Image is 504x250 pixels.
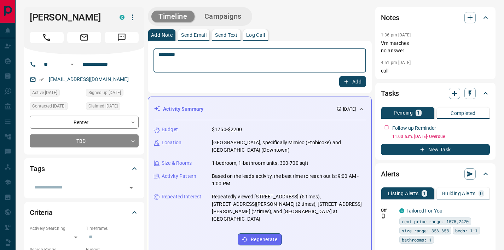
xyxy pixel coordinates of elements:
[402,236,431,243] span: bathrooms: 1
[151,11,195,22] button: Timeline
[381,85,490,102] div: Tasks
[68,60,76,69] button: Open
[212,159,308,167] p: 1-bedroom, 1-bathroom units, 300-700 sqft
[30,116,139,129] div: Renter
[381,214,386,219] svg: Push Notification Only
[343,106,356,112] p: [DATE]
[30,89,82,99] div: Mon Oct 06 2025
[442,191,476,196] p: Building Alerts
[49,76,129,82] a: [EMAIL_ADDRESS][DOMAIN_NAME]
[381,67,490,75] p: call
[88,89,121,96] span: Signed up [DATE]
[30,160,139,177] div: Tags
[30,102,82,112] div: Mon Oct 06 2025
[30,12,109,23] h1: [PERSON_NAME]
[30,204,139,221] div: Criteria
[30,163,45,174] h2: Tags
[30,207,53,218] h2: Criteria
[162,173,196,180] p: Activity Pattern
[423,191,426,196] p: 1
[238,233,282,245] button: Regenerate
[399,208,404,213] div: condos.ca
[30,32,64,43] span: Call
[381,165,490,182] div: Alerts
[381,60,411,65] p: 4:51 pm [DATE]
[197,11,249,22] button: Campaigns
[32,103,65,110] span: Contacted [DATE]
[151,33,173,37] p: Add Note
[32,89,57,96] span: Active [DATE]
[212,173,366,187] p: Based on the lead's activity, the best time to reach out is: 9:00 AM - 1:00 PM
[388,191,419,196] p: Listing Alerts
[39,77,44,82] svg: Email Verified
[406,208,442,214] a: Tailored For You
[381,12,399,23] h2: Notes
[381,88,399,99] h2: Tasks
[154,103,366,116] div: Activity Summary[DATE]
[88,103,118,110] span: Claimed [DATE]
[381,40,490,54] p: Vm matches no answer
[162,193,201,200] p: Repeated Interest
[30,134,139,147] div: TBD
[86,102,139,112] div: Mon Oct 06 2025
[215,33,238,37] p: Send Text
[86,225,139,232] p: Timeframe:
[402,227,449,234] span: size range: 356,658
[162,139,181,146] p: Location
[67,32,101,43] span: Email
[181,33,207,37] p: Send Email
[392,124,436,132] p: Follow up Reminder
[417,110,420,115] p: 1
[246,33,265,37] p: Log Call
[392,133,490,140] p: 11:00 a.m. [DATE] - Overdue
[480,191,483,196] p: 0
[162,126,178,133] p: Budget
[339,76,366,87] button: Add
[381,207,395,214] p: Off
[394,110,413,115] p: Pending
[126,183,136,193] button: Open
[451,111,476,116] p: Completed
[402,218,469,225] span: rent price range: 1575,2420
[212,139,366,154] p: [GEOGRAPHIC_DATA], specifically Mimico (Etobicoke) and [GEOGRAPHIC_DATA] (Downtown)
[381,144,490,155] button: New Task
[212,126,242,133] p: $1750-$2200
[455,227,477,234] span: beds: 1-1
[381,33,411,37] p: 1:36 pm [DATE]
[381,9,490,26] div: Notes
[381,168,399,180] h2: Alerts
[86,89,139,99] div: Sun Oct 05 2025
[162,159,192,167] p: Size & Rooms
[120,15,124,20] div: condos.ca
[163,105,203,113] p: Activity Summary
[212,193,366,223] p: Repeatedly viewed [STREET_ADDRESS] (5 times), [STREET_ADDRESS][PERSON_NAME] (2 times), [STREET_AD...
[105,32,139,43] span: Message
[30,225,82,232] p: Actively Searching:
